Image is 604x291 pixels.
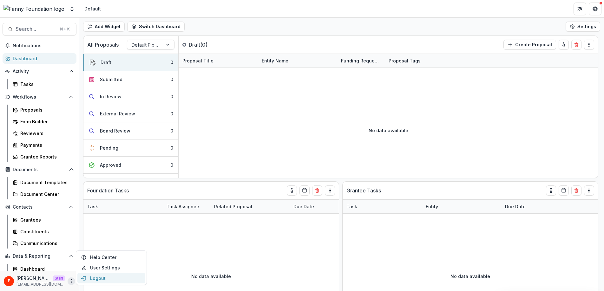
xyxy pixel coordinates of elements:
[3,53,76,64] a: Dashboard
[83,200,163,213] div: Task
[290,203,318,210] div: Due Date
[299,185,310,196] button: Calendar
[10,105,76,115] a: Proposals
[179,54,258,68] div: Proposal Title
[163,200,210,213] div: Task Assignee
[100,162,121,168] div: Approved
[179,57,217,64] div: Proposal Title
[20,153,71,160] div: Grantee Reports
[422,203,442,210] div: Entity
[100,76,122,83] div: Submitted
[559,185,569,196] button: Calendar
[170,76,173,83] div: 0
[10,238,76,249] a: Communications
[10,79,76,89] a: Tasks
[83,122,178,139] button: Board Review0
[20,107,71,113] div: Proposals
[10,189,76,199] a: Document Center
[83,54,178,71] button: Draft0
[546,185,556,196] button: toggle-assigned-to-me
[10,140,76,150] a: Payments
[20,118,71,125] div: Form Builder
[343,200,422,213] div: Task
[170,145,173,151] div: 0
[13,204,66,210] span: Contacts
[20,130,71,137] div: Reviewers
[290,200,337,213] div: Due Date
[20,81,71,87] div: Tasks
[584,185,594,196] button: Drag
[3,202,76,212] button: Open Contacts
[87,187,129,194] p: Foundation Tasks
[163,203,203,210] div: Task Assignee
[422,200,501,213] div: Entity
[10,226,76,237] a: Constituents
[189,41,236,48] p: Draft ( 0 )
[20,217,71,223] div: Grantees
[101,59,111,66] div: Draft
[10,215,76,225] a: Grantees
[13,167,66,172] span: Documents
[385,57,424,64] div: Proposal Tags
[501,200,549,213] div: Due Date
[170,110,173,117] div: 0
[170,127,173,134] div: 0
[3,23,76,36] button: Search...
[82,4,103,13] nav: breadcrumb
[258,57,292,64] div: Entity Name
[450,273,490,280] p: No data available
[13,69,66,74] span: Activity
[325,185,335,196] button: Drag
[501,203,529,210] div: Due Date
[58,26,71,33] div: ⌘ + K
[13,43,74,48] span: Notifications
[503,40,556,50] button: Create Proposal
[337,54,385,68] div: Funding Requested
[100,127,130,134] div: Board Review
[258,54,337,68] div: Entity Name
[13,254,66,259] span: Data & Reporting
[127,22,185,32] button: Switch Dashboard
[13,55,71,62] div: Dashboard
[83,105,178,122] button: External Review0
[87,41,119,48] p: All Proposals
[3,5,64,13] img: Fanny Foundation logo
[20,228,71,235] div: Constituents
[3,66,76,76] button: Open Activity
[100,110,135,117] div: External Review
[68,3,76,15] button: Open entity switcher
[16,26,56,32] span: Search...
[16,281,65,287] p: [EMAIL_ADDRESS][DOMAIN_NAME]
[210,203,256,210] div: Related Proposal
[8,279,10,283] div: Fanny
[3,41,76,51] button: Notifications
[10,128,76,139] a: Reviewers
[210,200,290,213] div: Related Proposal
[16,275,50,281] p: [PERSON_NAME]
[589,3,601,15] button: Get Help
[191,273,231,280] p: No data available
[571,40,581,50] button: Delete card
[83,157,178,174] button: Approved0
[287,185,297,196] button: toggle-assigned-to-me
[53,275,65,281] p: Staff
[20,240,71,247] div: Communications
[571,185,581,196] button: Delete card
[346,187,381,194] p: Grantee Tasks
[10,177,76,188] a: Document Templates
[337,57,385,64] div: Funding Requested
[83,88,178,105] button: In Review0
[312,185,322,196] button: Delete card
[10,152,76,162] a: Grantee Reports
[68,277,75,285] button: More
[343,203,361,210] div: Task
[170,162,173,168] div: 0
[20,179,71,186] div: Document Templates
[84,5,101,12] div: Default
[369,127,408,134] p: No data available
[20,142,71,148] div: Payments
